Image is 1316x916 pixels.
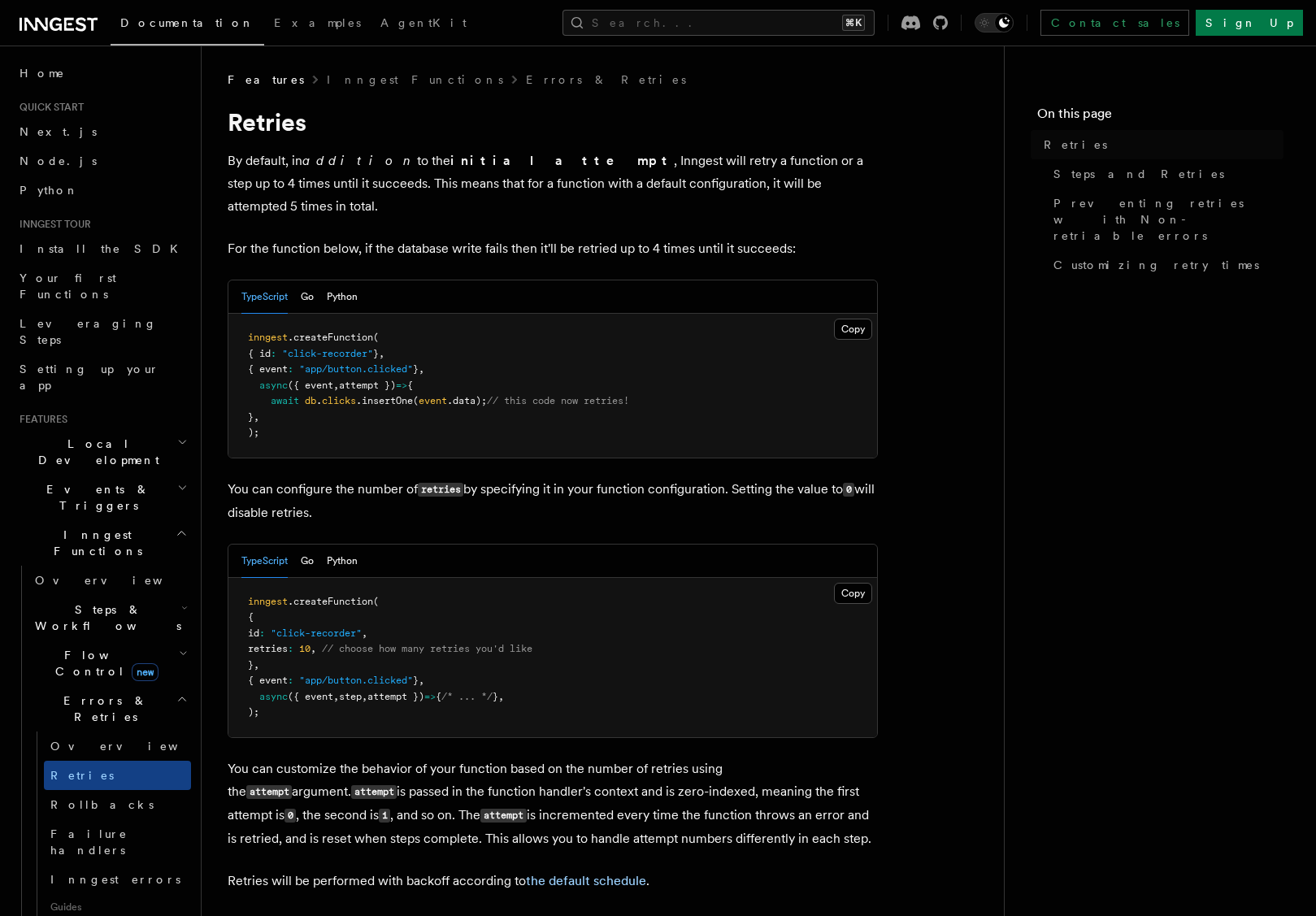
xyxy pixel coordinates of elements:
p: You can customize the behavior of your function based on the number of retries using the argument... [228,758,878,850]
a: Overview [28,566,191,595]
code: attempt [480,809,526,823]
span: AgentKit [380,16,467,29]
a: Install the SDK [13,234,191,263]
span: .createFunction [288,332,373,343]
span: Steps & Workflows [28,601,181,634]
span: Failure handlers [50,827,128,857]
button: Copy [834,319,872,340]
a: Preventing retries with Non-retriable errors [1047,189,1283,250]
span: ( [413,395,419,406]
a: Leveraging Steps [13,309,191,354]
span: Steps and Retries [1053,166,1224,182]
p: Retries will be performed with backoff according to . [228,870,878,892]
button: Steps & Workflows [28,595,191,640]
span: Inngest errors [50,873,180,886]
span: "app/button.clicked" [299,675,413,686]
button: Go [301,545,314,578]
span: } [248,659,254,671]
a: AgentKit [371,5,476,44]
span: "click-recorder" [282,348,373,359]
span: Quick start [13,101,84,114]
code: attempt [246,785,292,799]
span: step [339,691,362,702]
span: db [305,395,316,406]
span: , [254,411,259,423]
span: // this code now retries! [487,395,629,406]
button: TypeScript [241,280,288,314]
span: } [248,411,254,423]
span: => [424,691,436,702]
a: Node.js [13,146,191,176]
span: event [419,395,447,406]
p: For the function below, if the database write fails then it'll be retried up to 4 times until it ... [228,237,878,260]
span: , [333,380,339,391]
span: Rollbacks [50,798,154,811]
span: , [379,348,384,359]
button: Inngest Functions [13,520,191,566]
span: Next.js [20,125,97,138]
span: .insertOne [356,395,413,406]
span: ({ event [288,691,333,702]
a: Setting up your app [13,354,191,400]
span: ( [373,332,379,343]
button: TypeScript [241,545,288,578]
span: : [288,363,293,375]
span: Your first Functions [20,271,116,301]
span: { event [248,675,288,686]
h1: Retries [228,107,878,137]
span: , [419,675,424,686]
a: Python [13,176,191,205]
span: : [271,348,276,359]
span: } [413,675,419,686]
span: // choose how many retries you'd like [322,643,532,654]
span: Python [20,184,79,197]
span: { [407,380,413,391]
span: } [493,691,498,702]
span: , [419,363,424,375]
span: } [373,348,379,359]
span: , [362,627,367,639]
a: Inngest errors [44,865,191,894]
span: Flow Control [28,647,179,679]
a: Your first Functions [13,263,191,309]
span: Inngest Functions [13,527,176,559]
span: Setting up your app [20,362,159,392]
span: { id [248,348,271,359]
code: 0 [284,809,296,823]
button: Errors & Retries [28,686,191,731]
span: Preventing retries with Non-retriable errors [1053,195,1283,244]
a: Retries [1037,130,1283,159]
a: Examples [264,5,371,44]
span: attempt }) [339,380,396,391]
span: attempt }) [367,691,424,702]
span: clicks [322,395,356,406]
button: Toggle dark mode [975,13,1014,33]
h4: On this page [1037,104,1283,130]
code: attempt [351,785,397,799]
span: retries [248,643,288,654]
span: . [316,395,322,406]
span: Customizing retry times [1053,257,1259,273]
a: the default schedule [526,873,646,888]
span: { event [248,363,288,375]
span: Node.js [20,154,97,167]
span: async [259,380,288,391]
span: Overview [35,574,202,587]
span: .data); [447,395,487,406]
button: Events & Triggers [13,475,191,520]
span: , [333,691,339,702]
span: Install the SDK [20,242,188,255]
button: Python [327,545,358,578]
a: Customizing retry times [1047,250,1283,280]
a: Contact sales [1040,10,1189,36]
span: Retries [50,769,114,782]
strong: initial attempt [450,153,674,168]
span: , [362,691,367,702]
a: Home [13,59,191,88]
button: Copy [834,583,872,604]
span: Features [228,72,304,88]
span: Home [20,65,65,81]
a: Next.js [13,117,191,146]
button: Local Development [13,429,191,475]
span: new [132,663,159,681]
